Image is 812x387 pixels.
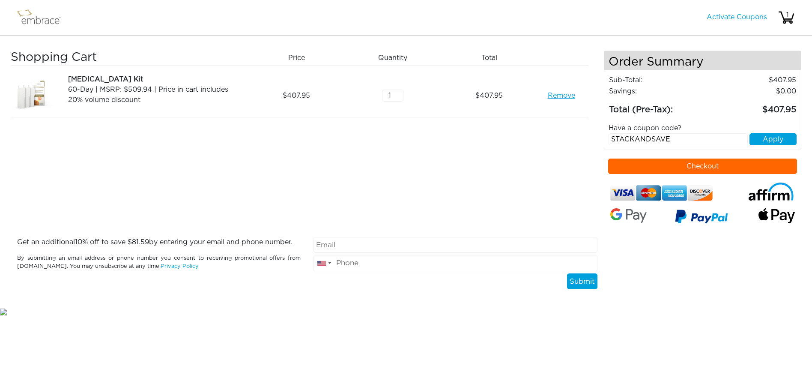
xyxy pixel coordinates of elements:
img: a09f5d18-8da6-11e7-9c79-02e45ca4b85b.jpeg [11,74,54,117]
td: 407.95 [712,75,797,86]
div: 1 [779,10,796,20]
div: Have a coupon code? [602,123,803,133]
h4: Order Summary [604,51,801,70]
span: 407.95 [283,90,310,101]
div: Total [444,51,540,65]
button: Submit [567,273,597,290]
img: Google-Pay-Logo.svg [610,208,647,223]
button: Checkout [608,159,797,174]
td: 0.00 [712,86,797,97]
div: United States: +1 [314,255,334,271]
span: Quantity [378,53,407,63]
input: Email [313,237,597,253]
span: 10 [75,239,82,246]
a: 1 [778,14,795,21]
h3: Shopping Cart [11,51,245,65]
img: fullApplePay.png [758,208,795,223]
img: affirm-logo.svg [747,183,795,201]
button: Apply [749,133,797,145]
div: 60-Day | MSRP: $509.94 | Price in cart includes 20% volume discount [68,84,245,105]
input: Phone [313,255,597,271]
a: Remove [548,90,575,101]
img: cart [778,9,795,26]
td: Sub-Total: [609,75,712,86]
p: By submitting an email address or phone number you consent to receiving promotional offers from [... [17,254,301,270]
span: 81.59 [132,239,149,246]
p: Get an additional % off to save $ by entering your email and phone number. [17,237,301,247]
a: Activate Coupons [707,14,767,21]
img: logo.png [15,7,71,28]
div: [MEDICAL_DATA] Kit [68,74,245,84]
span: 407.95 [475,90,503,101]
img: credit-cards.png [610,183,713,204]
div: Price [251,51,348,65]
img: paypal-v3.png [675,207,728,228]
td: 407.95 [712,97,797,117]
td: Savings : [609,86,712,97]
a: Privacy Policy [161,264,199,269]
td: Total (Pre-Tax): [609,97,712,117]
